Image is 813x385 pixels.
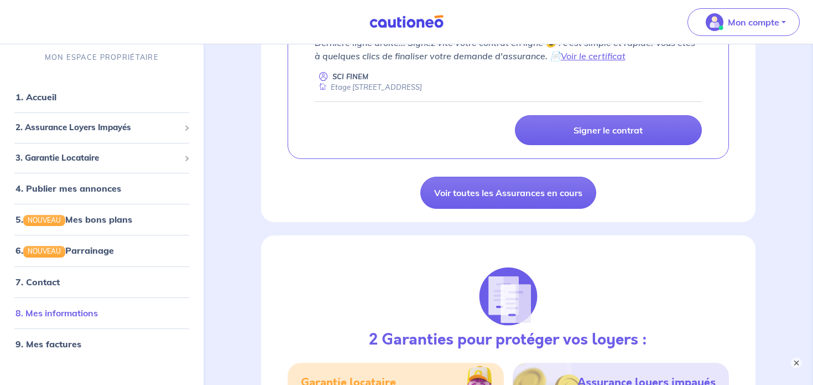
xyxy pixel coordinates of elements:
a: 8. Mes informations [15,307,98,318]
div: 6.NOUVEAUParrainage [4,239,199,261]
a: Voir le certificat [561,50,626,61]
div: 8. Mes informations [4,301,199,324]
div: 9. Mes factures [4,332,199,355]
a: 6.NOUVEAUParrainage [15,245,114,256]
div: 5.NOUVEAUMes bons plans [4,208,199,230]
a: 5.NOUVEAUMes bons plans [15,214,132,225]
div: 3. Garantie Locataire [4,147,199,168]
a: 9. Mes factures [15,338,81,349]
span: 2. Assurance Loyers Impayés [15,121,180,134]
img: justif-loupe [478,266,538,326]
a: 7. Contact [15,276,60,287]
div: 4. Publier mes annonces [4,177,199,199]
img: Cautioneo [365,15,448,29]
h3: 2 Garanties pour protéger vos loyers : [369,331,647,350]
span: 3. Garantie Locataire [15,151,180,164]
p: SCI FINEM [332,71,368,82]
p: Mon compte [728,16,779,29]
button: × [791,357,802,368]
div: 7. Contact [4,270,199,292]
button: illu_account_valid_menu.svgMon compte [687,8,800,36]
a: Voir toutes les Assurances en cours [420,177,596,209]
div: Etage [STREET_ADDRESS] [315,82,422,93]
div: 1. Accueil [4,86,199,108]
p: MON ESPACE PROPRIÉTAIRE [45,52,159,63]
div: 2. Assurance Loyers Impayés [4,117,199,138]
a: Signer le contrat [515,115,702,145]
p: Dernière ligne droite... Signez vite votre contrat en ligne 😉 : c’est simple et rapide. Vous êtes... [315,36,702,63]
a: 4. Publier mes annonces [15,183,121,194]
img: illu_account_valid_menu.svg [706,13,723,31]
a: 1. Accueil [15,91,56,102]
p: Signer le contrat [574,125,643,136]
